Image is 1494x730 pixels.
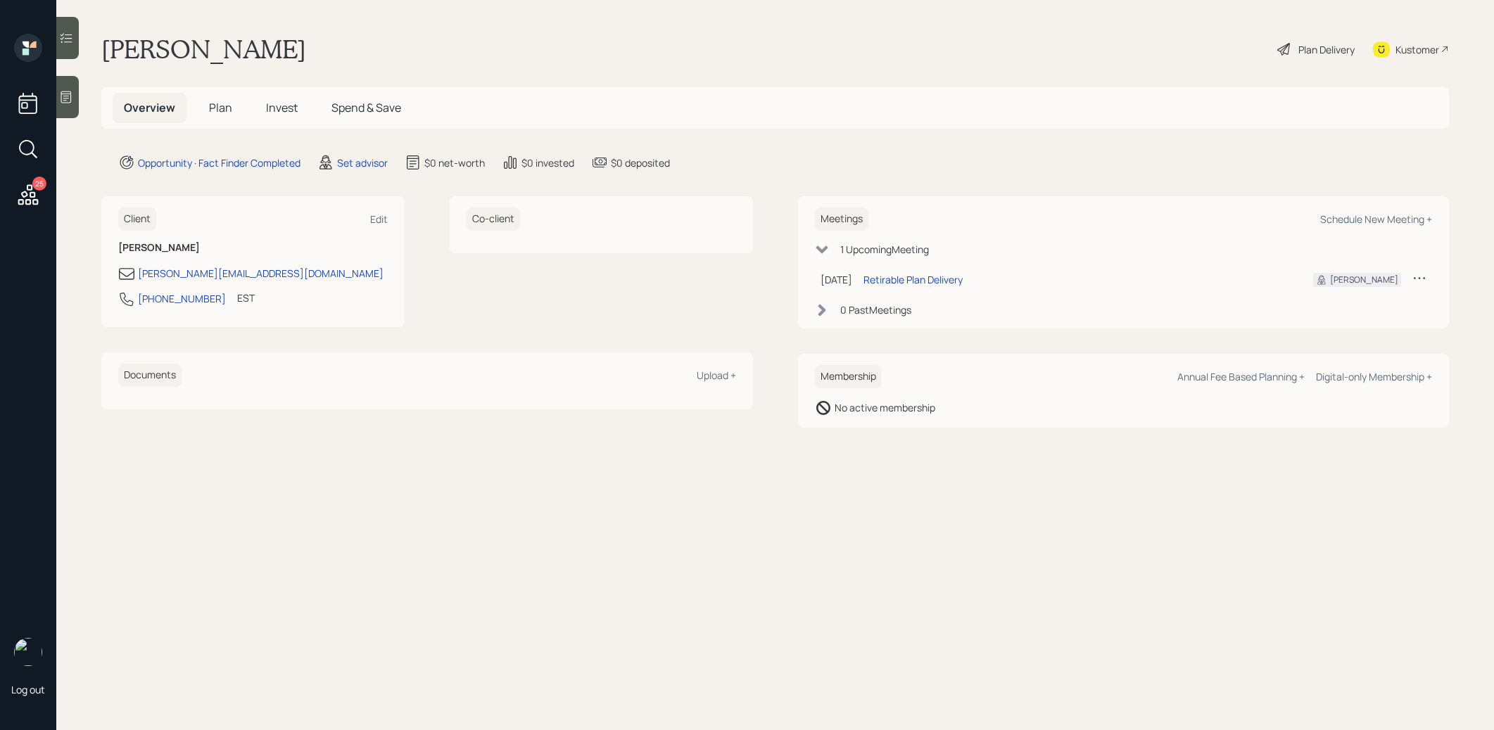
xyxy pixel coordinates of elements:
[467,207,520,231] h6: Co-client
[266,100,298,115] span: Invest
[138,291,226,306] div: [PHONE_NUMBER]
[815,207,868,231] h6: Meetings
[863,272,963,287] div: Retirable Plan Delivery
[1177,370,1305,383] div: Annual Fee Based Planning +
[1298,42,1355,57] div: Plan Delivery
[815,365,882,388] h6: Membership
[237,290,255,305] div: EST
[521,155,574,170] div: $0 invested
[138,155,300,170] div: Opportunity · Fact Finder Completed
[11,683,45,696] div: Log out
[337,155,388,170] div: Set advisor
[370,212,388,226] div: Edit
[209,100,232,115] span: Plan
[821,272,852,287] div: [DATE]
[424,155,485,170] div: $0 net-worth
[14,638,42,666] img: treva-nostdahl-headshot.png
[331,100,401,115] span: Spend & Save
[1330,274,1398,286] div: [PERSON_NAME]
[118,364,182,387] h6: Documents
[101,34,306,65] h1: [PERSON_NAME]
[697,369,736,382] div: Upload +
[840,242,929,257] div: 1 Upcoming Meeting
[835,400,935,415] div: No active membership
[138,266,384,281] div: [PERSON_NAME][EMAIL_ADDRESS][DOMAIN_NAME]
[1395,42,1439,57] div: Kustomer
[611,155,670,170] div: $0 deposited
[32,177,46,191] div: 25
[118,242,388,254] h6: [PERSON_NAME]
[1320,212,1432,226] div: Schedule New Meeting +
[840,302,911,317] div: 0 Past Meeting s
[118,207,156,231] h6: Client
[124,100,175,115] span: Overview
[1316,370,1432,383] div: Digital-only Membership +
